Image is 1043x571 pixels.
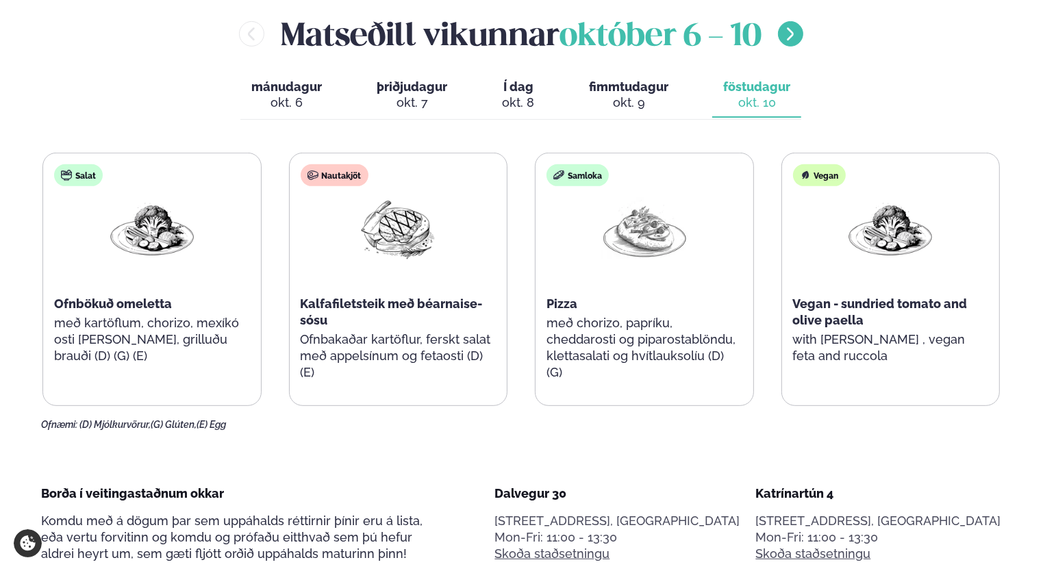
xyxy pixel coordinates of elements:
[377,94,447,111] div: okt. 7
[354,197,442,260] img: Beef-Meat.png
[301,164,368,186] div: Nautakjöt
[778,21,803,47] button: menu-btn-right
[578,73,679,118] button: fimmtudagur okt. 9
[723,79,790,94] span: föstudagur
[301,331,497,381] p: Ofnbakaðar kartöflur, ferskt salat með appelsínum og fetaosti (D) (E)
[197,419,226,430] span: (E) Egg
[240,73,333,118] button: mánudagur okt. 6
[589,94,668,111] div: okt. 9
[494,546,610,562] a: Skoða staðsetningu
[491,73,545,118] button: Í dag okt. 8
[494,485,740,502] div: Dalvegur 30
[601,197,688,262] img: Pizza-Bread.png
[553,170,564,181] img: sandwich-new-16px.svg
[755,529,1001,546] div: Mon-Fri: 11:00 - 13:30
[846,197,934,261] img: Vegan.png
[723,94,790,111] div: okt. 10
[281,12,762,56] h2: Matseðill vikunnar
[494,513,740,529] p: [STREET_ADDRESS], [GEOGRAPHIC_DATA]
[546,296,577,311] span: Pizza
[560,22,762,52] span: október 6 - 10
[793,164,846,186] div: Vegan
[61,170,72,181] img: salad.svg
[502,79,534,95] span: Í dag
[251,79,322,94] span: mánudagur
[251,94,322,111] div: okt. 6
[712,73,801,118] button: föstudagur okt. 10
[546,164,609,186] div: Samloka
[41,419,77,430] span: Ofnæmi:
[589,79,668,94] span: fimmtudagur
[800,170,811,181] img: Vegan.svg
[755,546,870,562] a: Skoða staðsetningu
[793,296,968,327] span: Vegan - sundried tomato and olive paella
[151,419,197,430] span: (G) Glúten,
[755,513,1001,529] p: [STREET_ADDRESS], [GEOGRAPHIC_DATA]
[54,296,172,311] span: Ofnbökuð omeletta
[546,315,742,381] p: með chorizo, papríku, cheddarosti og piparostablöndu, klettasalati og hvítlauksolíu (D) (G)
[41,486,224,500] span: Borða í veitingastaðnum okkar
[79,419,151,430] span: (D) Mjólkurvörur,
[108,197,196,261] img: Vegan.png
[366,73,458,118] button: þriðjudagur okt. 7
[14,529,42,557] a: Cookie settings
[377,79,447,94] span: þriðjudagur
[54,315,250,364] p: með kartöflum, chorizo, mexíkó osti [PERSON_NAME], grilluðu brauði (D) (G) (E)
[41,513,423,561] span: Komdu með á dögum þar sem uppáhalds réttirnir þínir eru á lista, eða vertu forvitinn og komdu og ...
[494,529,740,546] div: Mon-Fri: 11:00 - 13:30
[307,170,318,181] img: beef.svg
[793,331,989,364] p: with [PERSON_NAME] , vegan feta and ruccola
[239,21,264,47] button: menu-btn-left
[301,296,483,327] span: Kalfafiletsteik með béarnaise-sósu
[755,485,1001,502] div: Katrínartún 4
[502,94,534,111] div: okt. 8
[54,164,103,186] div: Salat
